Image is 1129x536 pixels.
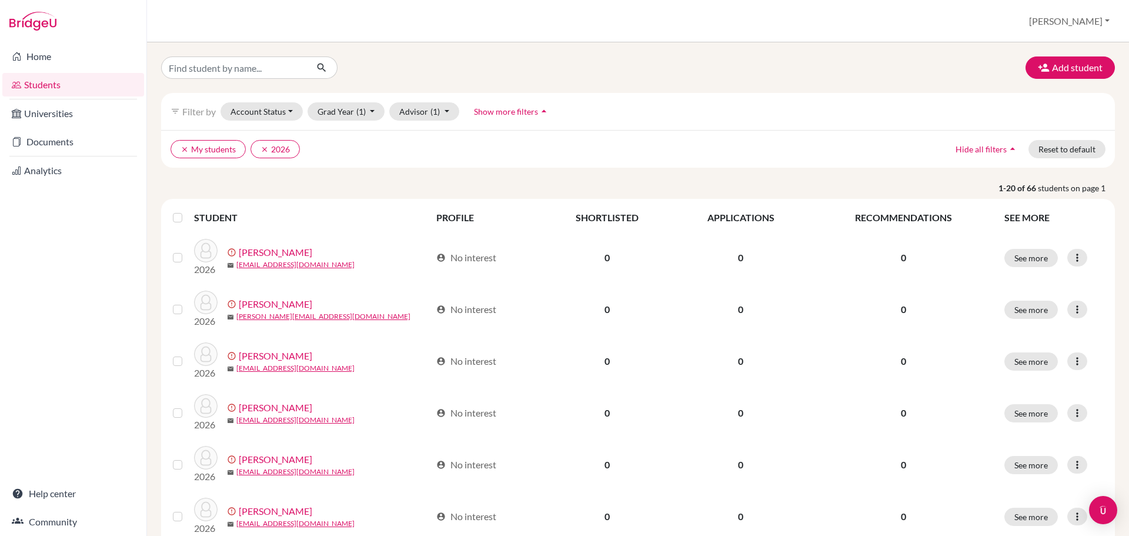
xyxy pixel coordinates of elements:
[239,245,312,259] a: [PERSON_NAME]
[436,406,496,420] div: No interest
[436,357,446,366] span: account_circle
[227,455,239,464] span: error_outline
[227,351,239,361] span: error_outline
[194,498,218,521] img: BETANCUR ARCILA, EMILIANA
[171,140,246,158] button: clearMy students
[194,366,218,380] p: 2026
[2,510,144,534] a: Community
[236,363,355,374] a: [EMAIL_ADDRESS][DOMAIN_NAME]
[236,311,410,322] a: [PERSON_NAME][EMAIL_ADDRESS][DOMAIN_NAME]
[997,204,1110,232] th: SEE MORE
[2,45,144,68] a: Home
[672,232,809,284] td: 0
[194,342,218,366] img: AVILÉS MEJÍA, VALENTINA
[436,408,446,418] span: account_circle
[2,130,144,154] a: Documents
[227,299,239,309] span: error_outline
[1004,508,1058,526] button: See more
[227,507,239,516] span: error_outline
[2,102,144,125] a: Universities
[542,284,672,335] td: 0
[236,415,355,425] a: [EMAIL_ADDRESS][DOMAIN_NAME]
[236,467,355,477] a: [EMAIL_ADDRESS][DOMAIN_NAME]
[181,145,189,154] i: clear
[1028,140,1105,158] button: Reset to default
[236,518,355,529] a: [EMAIL_ADDRESS][DOMAIN_NAME]
[250,140,300,158] button: clear2026
[436,460,446,470] span: account_circle
[430,106,440,116] span: (1)
[227,521,234,528] span: mail
[194,239,218,262] img: AGUDELO ACEVEDO, VALENTINA
[194,262,218,277] p: 2026
[464,102,560,121] button: Show more filtersarrow_drop_up
[227,417,234,424] span: mail
[542,204,672,232] th: SHORTLISTED
[946,140,1028,158] button: Hide all filtersarrow_drop_up
[817,251,990,265] p: 0
[227,262,234,269] span: mail
[239,452,312,467] a: [PERSON_NAME]
[1004,249,1058,267] button: See more
[260,145,269,154] i: clear
[436,253,446,262] span: account_circle
[1089,496,1117,524] div: Open Intercom Messenger
[2,159,144,182] a: Analytics
[817,458,990,472] p: 0
[542,232,672,284] td: 0
[538,105,550,117] i: arrow_drop_up
[194,291,218,314] img: ARENAS GAVIRIA, ANTONIA
[672,204,809,232] th: APPLICATIONS
[429,204,542,232] th: PROFILE
[161,56,307,79] input: Find student by name...
[194,521,218,535] p: 2026
[672,284,809,335] td: 0
[436,458,496,472] div: No interest
[817,354,990,368] p: 0
[817,406,990,420] p: 0
[194,204,429,232] th: STUDENT
[389,102,459,121] button: Advisor(1)
[672,335,809,387] td: 0
[998,182,1038,194] strong: 1-20 of 66
[182,106,216,117] span: Filter by
[817,302,990,317] p: 0
[672,439,809,491] td: 0
[171,106,180,116] i: filter_list
[2,73,144,96] a: Students
[227,403,239,412] span: error_outline
[194,470,218,484] p: 2026
[1004,352,1058,371] button: See more
[1004,404,1058,422] button: See more
[1026,56,1115,79] button: Add student
[194,446,218,470] img: BARJUN VANEGAS, SARAH
[436,251,496,265] div: No interest
[436,354,496,368] div: No interest
[1004,456,1058,474] button: See more
[239,401,312,415] a: [PERSON_NAME]
[542,439,672,491] td: 0
[227,469,234,476] span: mail
[308,102,385,121] button: Grad Year(1)
[474,106,538,116] span: Show more filters
[810,204,997,232] th: RECOMMENDATIONS
[436,302,496,317] div: No interest
[194,394,218,418] img: BARBOSA UPEGUI, SUSANA
[1007,143,1018,155] i: arrow_drop_up
[436,512,446,521] span: account_circle
[221,102,303,121] button: Account Status
[1038,182,1115,194] span: students on page 1
[239,297,312,311] a: [PERSON_NAME]
[239,349,312,363] a: [PERSON_NAME]
[956,144,1007,154] span: Hide all filters
[2,482,144,505] a: Help center
[227,365,234,372] span: mail
[356,106,366,116] span: (1)
[817,510,990,524] p: 0
[227,248,239,257] span: error_outline
[227,314,234,321] span: mail
[542,335,672,387] td: 0
[239,504,312,518] a: [PERSON_NAME]
[1004,301,1058,319] button: See more
[9,12,56,31] img: Bridge-U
